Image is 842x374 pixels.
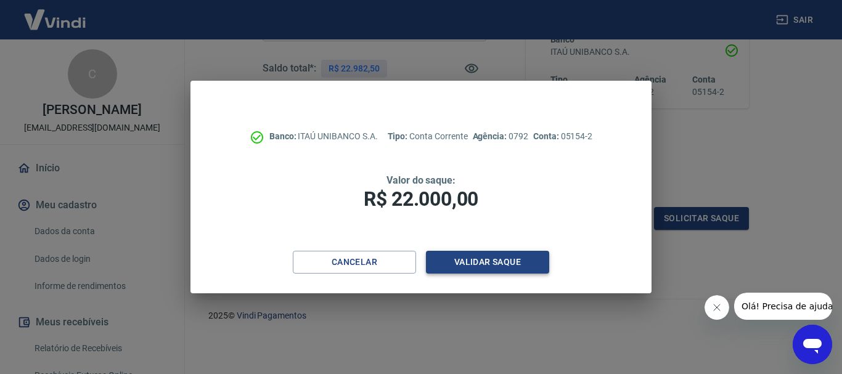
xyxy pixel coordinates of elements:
[705,295,729,320] iframe: Fechar mensagem
[793,325,832,364] iframe: Botão para abrir a janela de mensagens
[473,131,509,141] span: Agência:
[269,130,378,143] p: ITAÚ UNIBANCO S.A.
[426,251,549,274] button: Validar saque
[734,293,832,320] iframe: Mensagem da empresa
[388,130,468,143] p: Conta Corrente
[7,9,104,18] span: Olá! Precisa de ajuda?
[533,130,592,143] p: 05154-2
[386,174,456,186] span: Valor do saque:
[293,251,416,274] button: Cancelar
[269,131,298,141] span: Banco:
[473,130,528,143] p: 0792
[364,187,478,211] span: R$ 22.000,00
[388,131,410,141] span: Tipo:
[533,131,561,141] span: Conta:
